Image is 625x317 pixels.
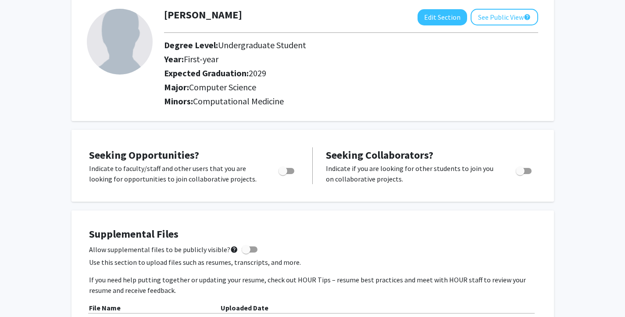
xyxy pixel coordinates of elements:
p: Indicate if you are looking for other students to join you on collaborative projects. [326,163,499,184]
mat-icon: help [230,244,238,255]
div: Toggle [512,163,536,176]
button: See Public View [471,9,538,25]
iframe: Chat [7,278,37,310]
button: Edit Section [418,9,467,25]
b: Uploaded Date [221,303,268,312]
h2: Major: [164,82,538,93]
span: Computer Science [189,82,256,93]
span: Seeking Collaborators? [326,148,433,162]
h2: Degree Level: [164,40,489,50]
h4: Supplemental Files [89,228,536,241]
mat-icon: help [524,12,531,22]
span: Seeking Opportunities? [89,148,199,162]
p: Use this section to upload files such as resumes, transcripts, and more. [89,257,536,267]
span: Undergraduate Student [218,39,306,50]
b: File Name [89,303,121,312]
span: First-year [184,53,218,64]
h2: Minors: [164,96,538,107]
h1: [PERSON_NAME] [164,9,242,21]
p: If you need help putting together or updating your resume, check out HOUR Tips – resume best prac... [89,274,536,296]
img: Profile Picture [87,9,153,75]
h2: Expected Graduation: [164,68,489,78]
h2: Year: [164,54,489,64]
p: Indicate to faculty/staff and other users that you are looking for opportunities to join collabor... [89,163,262,184]
span: Allow supplemental files to be publicly visible? [89,244,238,255]
span: Computational Medicine [193,96,284,107]
div: Toggle [275,163,299,176]
span: 2029 [249,68,266,78]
